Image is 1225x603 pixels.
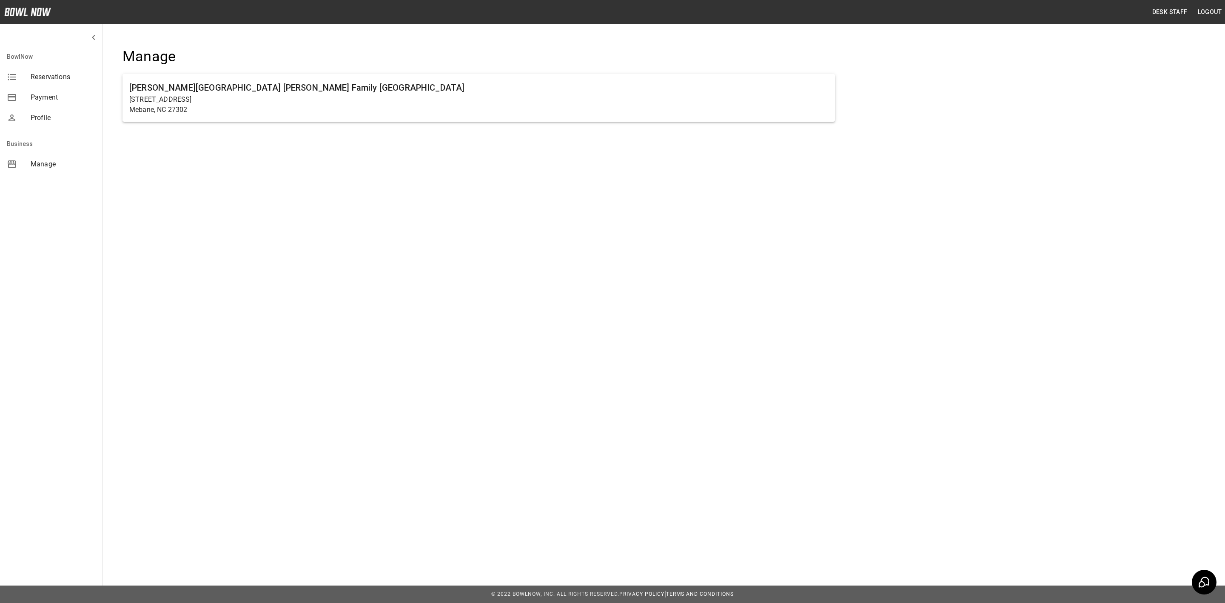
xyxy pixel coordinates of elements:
button: Desk Staff [1149,4,1191,20]
span: © 2022 BowlNow, Inc. All Rights Reserved. [491,591,619,597]
p: Mebane, NC 27302 [129,105,828,115]
span: Profile [31,113,95,123]
button: Logout [1194,4,1225,20]
span: Manage [31,159,95,169]
img: logo [4,8,51,16]
a: Privacy Policy [619,591,664,597]
p: [STREET_ADDRESS] [129,94,828,105]
span: Payment [31,92,95,103]
span: Reservations [31,72,95,82]
h6: [PERSON_NAME][GEOGRAPHIC_DATA] [PERSON_NAME] Family [GEOGRAPHIC_DATA] [129,81,828,94]
a: Terms and Conditions [666,591,734,597]
h4: Manage [122,48,835,66]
